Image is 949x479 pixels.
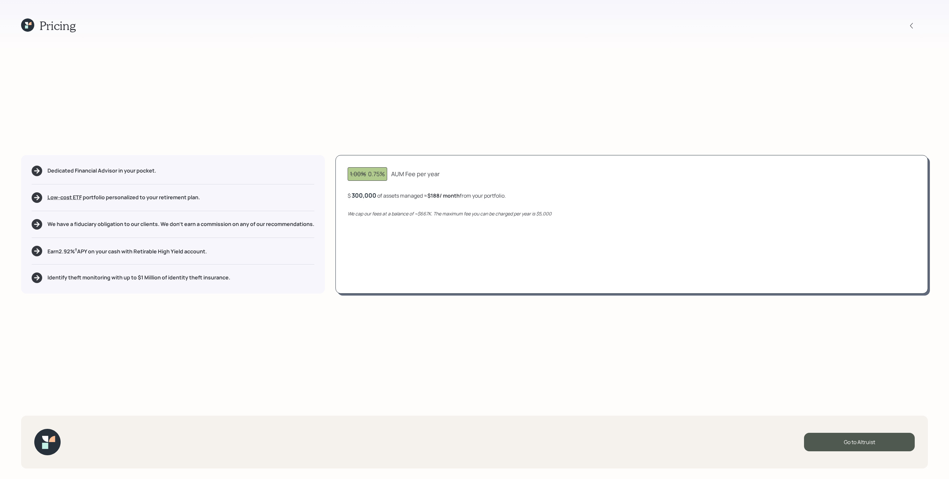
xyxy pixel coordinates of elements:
h5: Identify theft monitoring with up to $1 Million of identity theft insurance. [47,274,230,281]
div: $ of assets managed ≈ from your portfolio . [348,191,506,200]
h5: Dedicated Financial Advisor in your pocket. [47,168,156,174]
h5: We have a fiduciary obligation to our clients. We don't earn a commission on any of our recommend... [47,221,314,227]
h5: Earn 2.92 % APY on your cash with Retirable High Yield account. [47,247,207,255]
div: Go to Altruist [804,433,915,451]
h1: Pricing [40,18,76,33]
b: $188 / month [427,192,460,199]
span: Low-cost ETF [47,194,82,201]
h5: portfolio personalized to your retirement plan. [47,194,200,201]
sup: † [75,247,77,253]
i: We cap our fees at a balance of ~$667K. The maximum fee you can be charged per year is $5,000 [348,210,552,217]
div: 300,000 [352,191,376,199]
iframe: Customer reviews powered by Trustpilot [69,423,153,472]
div: AUM Fee per year [391,170,440,178]
span: 1.00% [350,170,366,178]
div: 0.75% [350,170,385,178]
